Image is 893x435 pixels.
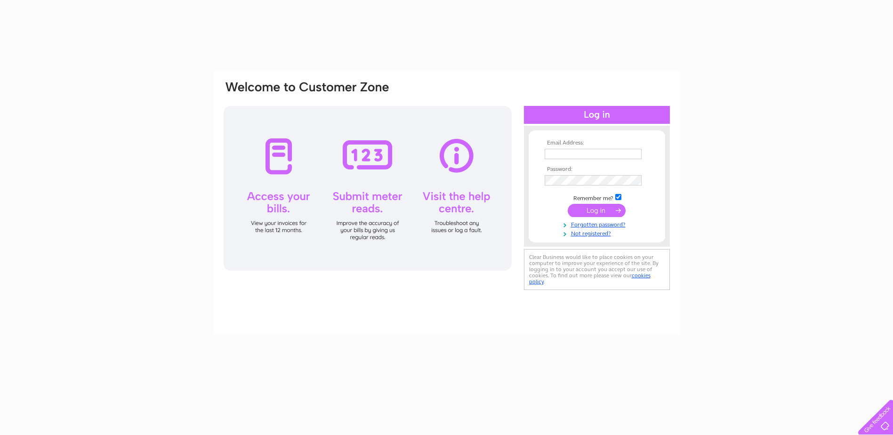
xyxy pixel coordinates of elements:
[568,204,626,217] input: Submit
[524,249,670,290] div: Clear Business would like to place cookies on your computer to improve your experience of the sit...
[545,219,652,228] a: Forgotten password?
[545,228,652,237] a: Not registered?
[542,193,652,202] td: Remember me?
[542,166,652,173] th: Password:
[542,140,652,146] th: Email Address:
[529,272,651,285] a: cookies policy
